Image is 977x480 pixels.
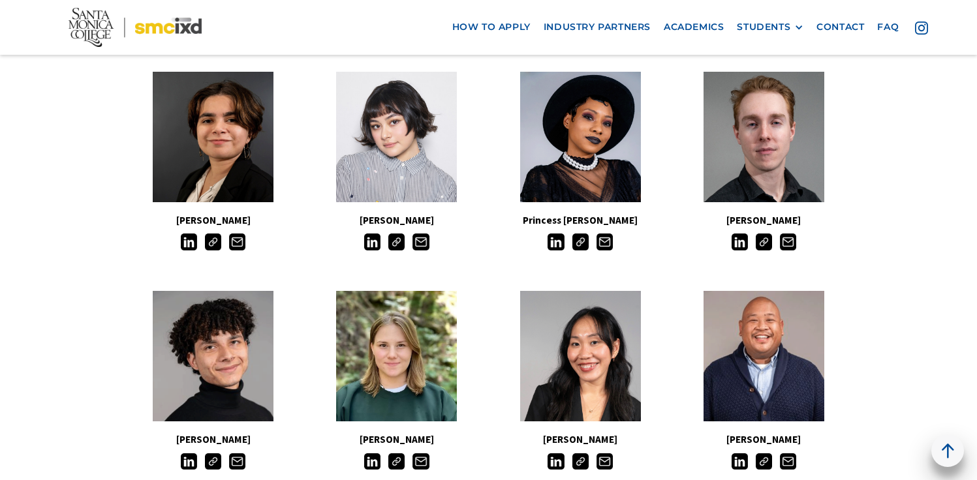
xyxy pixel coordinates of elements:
[931,434,964,467] a: back to top
[412,233,429,250] img: Email icon
[871,15,905,39] a: faq
[915,21,928,34] img: icon - instagram
[732,453,748,470] img: LinkedIn icon
[597,453,613,470] img: Email icon
[412,453,429,470] img: Email icon
[121,212,305,229] h5: [PERSON_NAME]
[572,233,589,250] img: Link icon
[672,212,856,229] h5: [PERSON_NAME]
[388,453,405,470] img: Link icon
[364,453,380,470] img: LinkedIn icon
[737,22,803,33] div: STUDENTS
[364,233,380,250] img: LinkedIn icon
[672,431,856,448] h5: [PERSON_NAME]
[548,233,564,250] img: LinkedIn icon
[780,453,796,470] img: Email icon
[181,453,197,470] img: LinkedIn icon
[205,453,221,470] img: Link icon
[305,212,488,229] h5: [PERSON_NAME]
[756,233,772,250] img: Link icon
[305,431,488,448] h5: [PERSON_NAME]
[548,453,564,470] img: LinkedIn icon
[489,431,672,448] h5: [PERSON_NAME]
[446,15,537,39] a: how to apply
[229,233,245,250] img: Email icon
[572,453,589,470] img: Link icon
[780,233,796,250] img: Email icon
[121,431,305,448] h5: [PERSON_NAME]
[756,453,772,470] img: Link icon
[181,233,197,250] img: LinkedIn icon
[229,453,245,470] img: Email icon
[732,233,748,250] img: LinkedIn icon
[537,15,657,39] a: industry partners
[657,15,730,39] a: Academics
[489,212,672,229] h5: Princess [PERSON_NAME]
[205,233,221,250] img: Link icon
[810,15,871,39] a: contact
[69,8,202,47] img: Santa Monica College - SMC IxD logo
[737,22,790,33] div: STUDENTS
[388,233,405,250] img: Link icon
[597,233,613,250] img: Email icon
